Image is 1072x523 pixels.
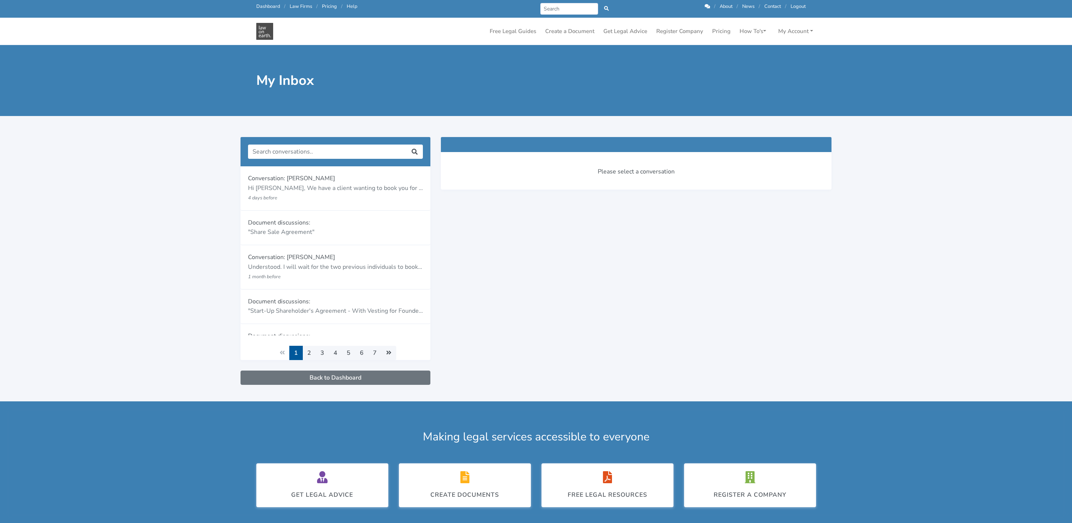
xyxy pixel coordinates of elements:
a: Law Firms [290,3,312,10]
a: Free legal resources [541,463,674,507]
li: « Previous [275,346,290,360]
a: 6 [355,346,368,360]
div: Free legal resources [568,490,647,499]
p: Conversation: [PERSON_NAME] [248,174,423,184]
a: Document discussions: "Share Sale Agreement" [241,211,431,245]
span: / [284,3,286,10]
input: Search [540,3,598,15]
nav: Page navigation [241,346,431,360]
div: Making legal services accessible to everyone [251,428,821,445]
a: Logout [791,3,806,10]
a: Create a Document [542,24,597,39]
span: / [316,3,318,10]
a: Contact [764,3,781,10]
a: 4 [329,346,342,360]
a: 2 [302,346,316,360]
a: Create Documents [399,463,531,507]
a: How To's [737,24,769,39]
span: / [341,3,343,10]
p: Hi [PERSON_NAME], We have a client wanting to book you for a family law session. Would you please... [248,184,423,193]
a: Dashboard [256,3,280,10]
span: / [714,3,716,10]
div: Get Legal Advice [291,490,353,499]
div: Please select a conversation [448,160,824,184]
img: Law On Earth [256,23,273,40]
a: My Account [775,24,816,39]
span: 1 [289,346,303,360]
span: / [737,3,738,10]
a: Register a Company [684,463,816,507]
a: Pricing [709,24,734,39]
a: About [720,3,732,10]
div: Register a Company [714,490,786,499]
a: 7 [368,346,382,360]
p: "Share Sale Agreement" [248,228,423,237]
a: News [742,3,755,10]
a: Get Legal Advice [256,463,388,507]
a: 3 [316,346,329,360]
a: Document discussions: "Start-Up Shareholder's Agreement - With Vesting for Founders" [241,289,431,324]
a: Document discussions: "Influencer Agreement" [241,324,431,359]
p: "Start-Up Shareholder's Agreement - With Vesting for Founders" [248,306,423,316]
p: Understood. I will wait for the two previous individuals to book in an initial session and then g... [248,262,423,272]
a: 5 [342,346,355,360]
a: Free Legal Guides [487,24,539,39]
a: Back to Dashboard [241,371,431,385]
span: / [785,3,786,10]
span: / [759,3,760,10]
h1: My Inbox [256,72,531,89]
a: Help [347,3,357,10]
a: Next » [381,346,396,360]
p: Document discussions: [248,332,423,341]
a: Conversation: [PERSON_NAME] Hi [PERSON_NAME], We have a client wanting to book you for a family l... [241,166,431,211]
a: Register Company [653,24,706,39]
small: 4 days before [248,194,277,201]
a: Get Legal Advice [600,24,650,39]
a: Pricing [322,3,337,10]
small: 1 month before [248,273,281,280]
p: Conversation: [PERSON_NAME] [248,253,423,262]
p: Document discussions: [248,297,423,307]
a: Conversation: [PERSON_NAME] Understood. I will wait for the two previous individuals to book in a... [241,245,431,289]
div: Create Documents [430,490,499,499]
input: Search conversations.. [248,145,407,159]
p: Document discussions: [248,218,423,228]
